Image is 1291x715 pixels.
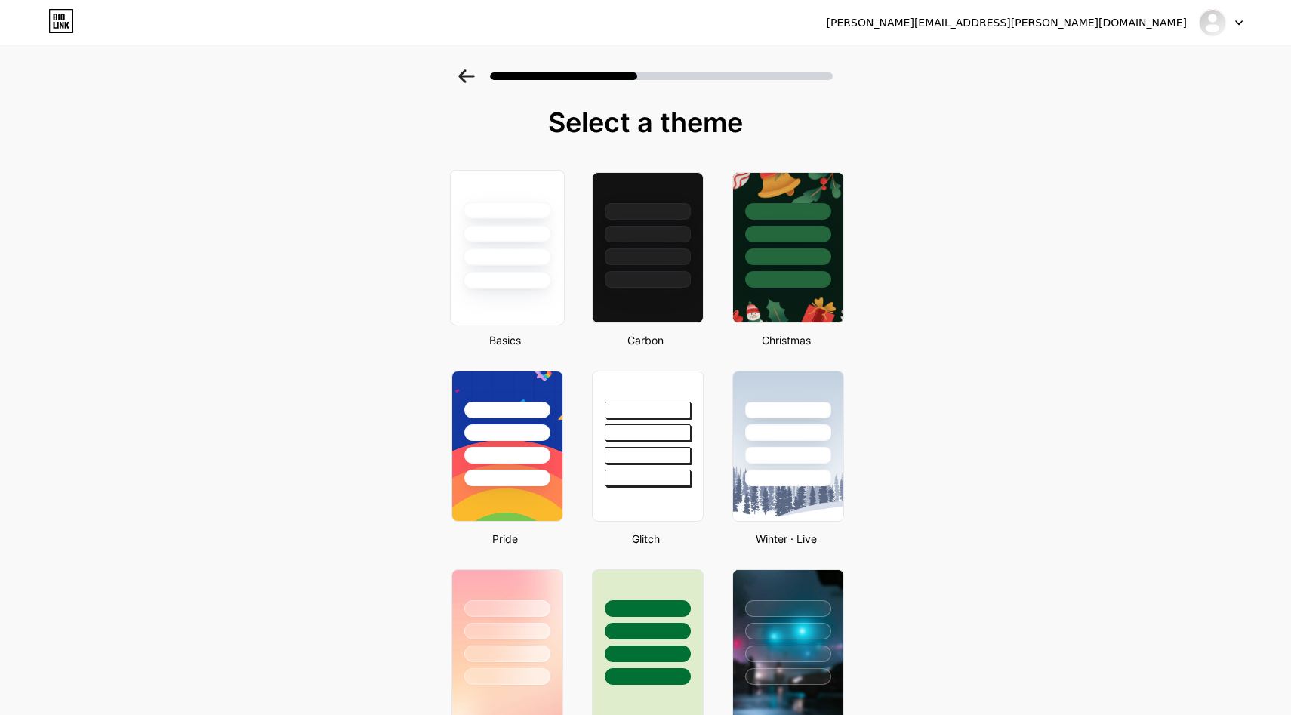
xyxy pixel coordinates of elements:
[1198,8,1227,37] img: Felipe Toledo
[587,531,704,547] div: Glitch
[587,332,704,348] div: Carbon
[447,531,563,547] div: Pride
[827,15,1187,31] div: [PERSON_NAME][EMAIL_ADDRESS][PERSON_NAME][DOMAIN_NAME]
[728,531,844,547] div: Winter · Live
[447,332,563,348] div: Basics
[728,332,844,348] div: Christmas
[445,107,846,137] div: Select a theme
